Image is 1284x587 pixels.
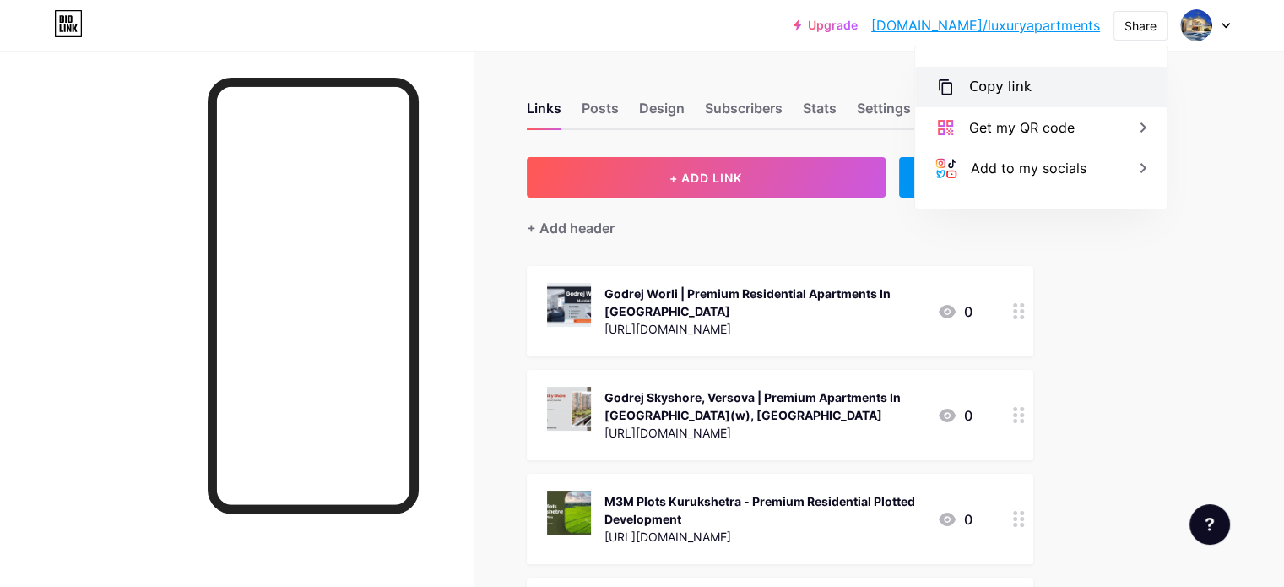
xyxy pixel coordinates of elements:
[547,387,591,431] img: Godrej Skyshore, Versova | Premium Apartments In Andheri(w), Mumbai
[669,171,742,185] span: + ADD LINK
[1180,9,1212,41] img: luxuryapartments
[937,509,972,530] div: 0
[527,157,886,198] button: + ADD LINK
[547,491,591,535] img: M3M Plots Kurukshetra - Premium Residential Plotted Development
[604,285,924,320] div: Godrej Worli | Premium Residential Apartments In [GEOGRAPHIC_DATA]
[604,389,924,424] div: Godrej Skyshore, Versova | Premium Apartments In [GEOGRAPHIC_DATA](w), [GEOGRAPHIC_DATA]
[604,528,924,546] div: [URL][DOMAIN_NAME]
[794,19,858,32] a: Upgrade
[803,98,837,128] div: Stats
[899,157,1033,198] div: + ADD EMBED
[604,424,924,442] div: [URL][DOMAIN_NAME]
[969,77,1032,97] div: Copy link
[1124,17,1157,35] div: Share
[705,98,783,128] div: Subscribers
[604,320,924,338] div: [URL][DOMAIN_NAME]
[527,98,561,128] div: Links
[527,218,615,238] div: + Add header
[937,302,972,322] div: 0
[857,98,911,128] div: Settings
[971,158,1086,178] div: Add to my socials
[604,492,924,528] div: M3M Plots Kurukshetra - Premium Residential Plotted Development
[937,405,972,426] div: 0
[969,117,1075,138] div: Get my QR code
[547,283,591,327] img: Godrej Worli | Premium Residential Apartments In Mumbai
[871,15,1100,35] a: [DOMAIN_NAME]/luxuryapartments
[582,98,619,128] div: Posts
[639,98,685,128] div: Design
